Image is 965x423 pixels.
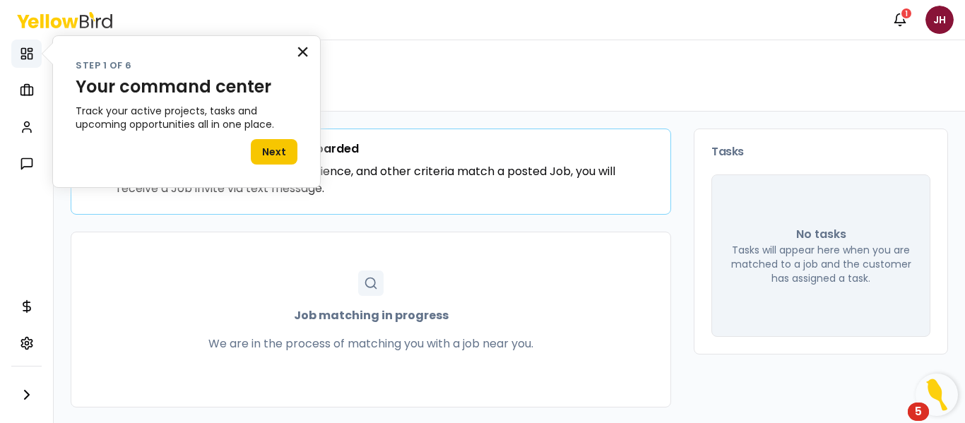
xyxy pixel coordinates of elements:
p: Tasks will appear here when you are matched to a job and the customer has assigned a task. [729,243,913,285]
button: 1 [886,6,914,34]
button: Next [251,139,297,165]
button: Close [296,40,309,63]
p: Step 1 of 6 [76,59,297,73]
strong: Job matching in progress [294,307,449,324]
p: We are in the process of matching you with a job near you. [208,335,533,352]
p: When your skills, certifications, experience, and other criteria match a posted Job, you will rec... [117,163,653,197]
h3: Tasks [711,146,930,157]
p: Your command center [76,77,297,97]
div: 1 [900,7,913,20]
button: Open Resource Center, 5 new notifications [916,374,958,416]
h1: Welcome, [PERSON_NAME] [71,71,948,94]
p: Track your active projects, tasks and upcoming opportunities all in one place. [76,105,297,132]
p: No tasks [796,226,846,243]
span: JH [925,6,954,34]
